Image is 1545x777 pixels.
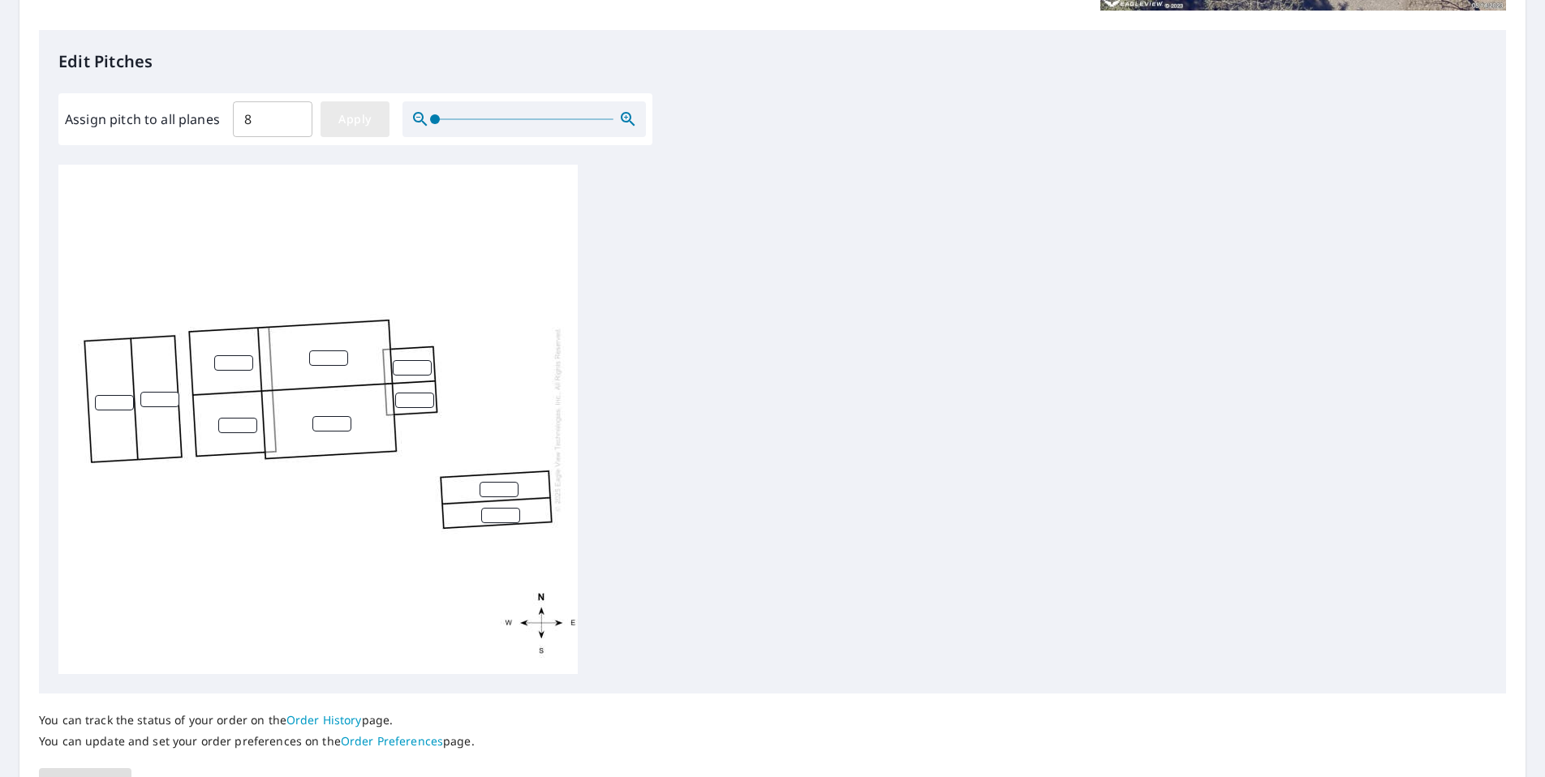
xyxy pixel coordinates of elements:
[58,49,1487,74] p: Edit Pitches
[286,712,362,728] a: Order History
[341,733,443,749] a: Order Preferences
[39,734,475,749] p: You can update and set your order preferences on the page.
[39,713,475,728] p: You can track the status of your order on the page.
[334,109,377,130] span: Apply
[233,97,312,142] input: 00.0
[65,109,220,129] label: Assign pitch to all planes
[321,101,389,137] button: Apply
